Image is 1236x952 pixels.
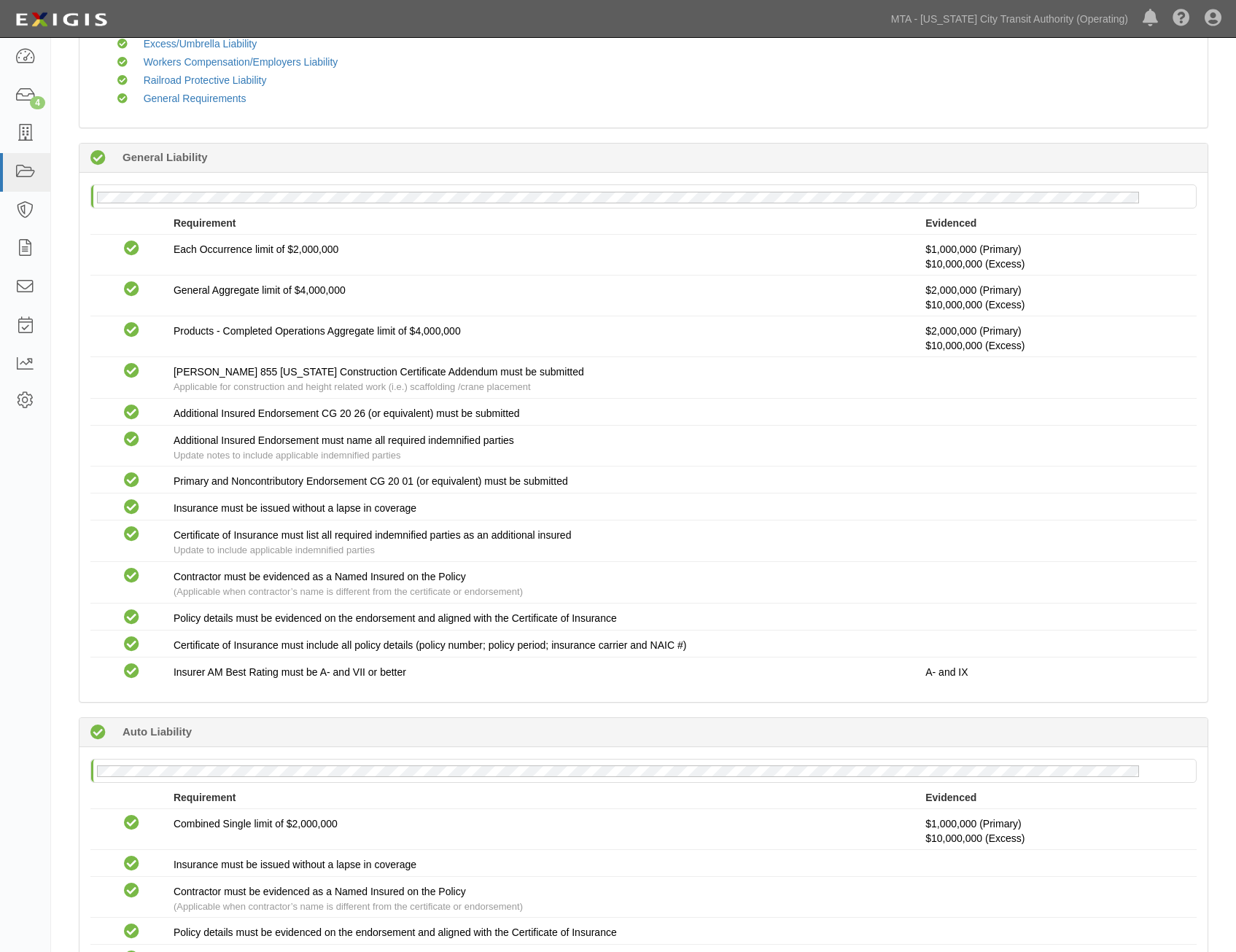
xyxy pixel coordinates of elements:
span: Insurance must be issued without a lapse in coverage [174,502,416,514]
a: Excess/Umbrella Liability [144,38,257,50]
span: Contractor must be evidenced as a Named Insured on the Policy [174,886,466,897]
p: $1,000,000 (Primary) [925,242,1186,271]
i: Compliant [124,500,139,515]
img: Logo [11,7,112,33]
span: Combined Single limit of $2,000,000 [174,818,338,830]
span: Policy #S0072XS00220-00/RK25EXCZ0KR23IV Insurer: Accelerant Specialty Insurance Company [925,832,1025,844]
span: Update notes to include applicable indemnified parties [174,450,400,461]
span: Additional Insured Endorsement must name all required indemnified parties [174,434,514,446]
strong: Requirement [174,217,236,229]
i: Compliant 126 days (since 04/24/2025) [90,151,106,166]
i: Compliant [124,405,139,421]
i: Compliant [124,323,139,338]
i: Compliant [124,432,139,448]
span: Update to include applicable indemnified parties [174,545,375,555]
strong: Evidenced [925,217,976,229]
i: Compliant [117,39,128,50]
span: Products - Completed Operations Aggregate limit of $4,000,000 [174,325,461,337]
a: Railroad Protective Liability [144,74,267,86]
i: Compliant [124,282,139,297]
span: Insurance must be issued without a lapse in coverage [174,859,416,870]
a: General Requirements [144,93,246,104]
a: Workers Compensation/Employers Liability [144,56,338,68]
span: Policy #S0072XS00220-00/RK25EXCZ0KR23IV Insurer: Accelerant Specialty Insurance Company [925,299,1025,311]
p: $2,000,000 (Primary) [925,324,1186,353]
span: Additional Insured Endorsement CG 20 26 (or equivalent) must be submitted [174,407,520,419]
i: Compliant [124,569,139,584]
i: Compliant [124,364,139,379]
i: Help Center - Complianz [1173,10,1190,28]
b: Auto Liability [123,724,192,739]
i: Compliant [124,924,139,940]
span: Certificate of Insurance must include all policy details (policy number; policy period; insurance... [174,639,686,651]
i: Compliant [117,76,128,86]
i: Compliant [124,473,139,488]
strong: Evidenced [925,792,976,803]
span: Policy #S0072XS00220-00/RK25EXCZ0KR23IV Insurer: Accelerant Specialty Insurance Company [925,258,1025,270]
span: Certificate of Insurance must list all required indemnified parties as an additional insured [174,529,572,541]
span: Policy #S0072XS00220-00/RK25EXCZ0KR23IV Insurer: Accelerant Specialty Insurance Company [925,340,1025,351]
i: Compliant [117,94,128,104]
span: General Aggregate limit of $4,000,000 [174,284,346,296]
span: (Applicable when contractor’s name is different from the certificate or endorsement) [174,586,523,597]
p: $1,000,000 (Primary) [925,816,1186,846]
i: Compliant [124,241,139,257]
i: Compliant [124,610,139,625]
div: 4 [30,96,45,109]
span: Primary and Noncontributory Endorsement CG 20 01 (or equivalent) must be submitted [174,475,568,487]
i: Compliant 126 days (since 04/24/2025) [90,725,106,741]
a: MTA - [US_STATE] City Transit Authority (Operating) [884,4,1135,34]
span: Policy details must be evidenced on the endorsement and aligned with the Certificate of Insurance [174,612,617,624]
i: Compliant [117,58,128,68]
strong: Requirement [174,792,236,803]
span: (Applicable when contractor’s name is different from the certificate or endorsement) [174,901,523,912]
b: General Liability [123,149,208,165]
i: Compliant [124,527,139,542]
i: Compliant [124,637,139,652]
span: Each Occurrence limit of $2,000,000 [174,243,338,255]
span: Contractor must be evidenced as a Named Insured on the Policy [174,571,466,582]
p: A- and IX [925,665,1186,679]
span: [PERSON_NAME] 855 [US_STATE] Construction Certificate Addendum must be submitted [174,366,584,378]
span: Applicable for construction and height related work (i.e.) scaffolding /crane placement [174,381,531,392]
i: Compliant [124,857,139,872]
i: Compliant [124,816,139,831]
span: Policy details must be evidenced on the endorsement and aligned with the Certificate of Insurance [174,926,617,938]
p: $2,000,000 (Primary) [925,283,1186,312]
i: Compliant [124,664,139,679]
i: Compliant [124,883,139,899]
span: Insurer AM Best Rating must be A- and VII or better [174,666,406,678]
